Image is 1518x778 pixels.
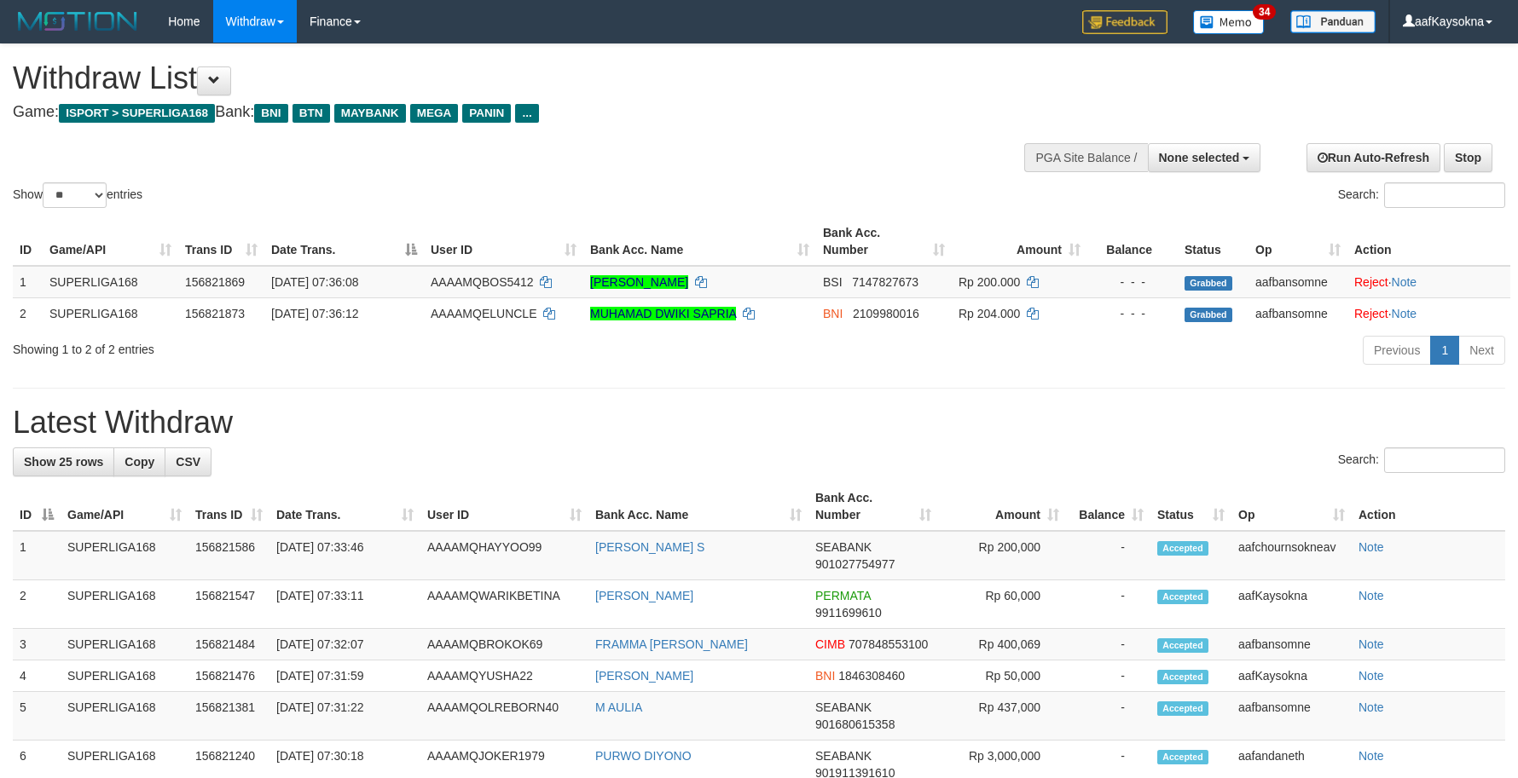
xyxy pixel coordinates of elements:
td: 156821484 [188,629,269,660]
th: Date Trans.: activate to sort column descending [264,217,424,266]
a: [PERSON_NAME] S [595,540,704,554]
div: - - - [1094,305,1171,322]
td: aafbansomne [1231,692,1352,741]
span: Show 25 rows [24,455,103,469]
label: Search: [1338,447,1505,473]
td: SUPERLIGA168 [61,660,188,692]
td: SUPERLIGA168 [61,692,188,741]
th: Action [1352,482,1505,531]
span: CIMB [815,637,845,651]
td: SUPERLIGA168 [61,580,188,629]
td: 2 [13,580,61,629]
select: Showentries [43,182,107,208]
td: SUPERLIGA168 [43,297,178,329]
th: Bank Acc. Number: activate to sort column ascending [808,482,938,531]
th: Bank Acc. Name: activate to sort column ascending [588,482,808,531]
span: Copy 7147827673 to clipboard [852,275,918,289]
td: 156821547 [188,580,269,629]
a: Copy [113,447,165,476]
td: Rp 60,000 [938,580,1066,629]
span: Copy 1846308460 to clipboard [838,669,905,683]
span: Accepted [1157,541,1208,556]
a: Note [1359,637,1384,651]
a: FRAMMA [PERSON_NAME] [595,637,748,651]
span: BNI [815,669,835,683]
td: 5 [13,692,61,741]
td: 156821476 [188,660,269,692]
a: Note [1392,307,1417,320]
a: Reject [1354,275,1388,289]
span: MAYBANK [334,104,406,123]
span: Copy [125,455,154,469]
span: ISPORT > SUPERLIGA168 [59,104,215,123]
span: None selected [1159,151,1240,164]
a: Stop [1444,143,1492,172]
td: aafKaysokna [1231,660,1352,692]
div: Showing 1 to 2 of 2 entries [13,334,620,358]
th: ID [13,217,43,266]
th: Status [1178,217,1249,266]
a: Reject [1354,307,1388,320]
input: Search: [1384,182,1505,208]
th: Status: activate to sort column ascending [1150,482,1231,531]
span: AAAAMQBOS5412 [431,275,534,289]
a: CSV [165,447,211,476]
span: Rp 200.000 [959,275,1020,289]
td: [DATE] 07:33:46 [269,531,420,580]
span: Copy 901680615358 to clipboard [815,717,895,731]
span: Copy 9911699610 to clipboard [815,606,882,620]
th: Amount: activate to sort column ascending [952,217,1087,266]
td: · [1347,297,1510,329]
span: 156821873 [185,307,245,320]
span: ... [515,104,538,123]
td: aafbansomne [1249,297,1347,329]
span: 34 [1253,4,1276,20]
td: 3 [13,629,61,660]
a: Note [1359,749,1384,763]
td: [DATE] 07:31:59 [269,660,420,692]
a: M AULIA [595,700,642,714]
th: User ID: activate to sort column ascending [424,217,583,266]
th: Game/API: activate to sort column ascending [61,482,188,531]
th: Game/API: activate to sort column ascending [43,217,178,266]
span: Copy 2109980016 to clipboard [853,307,919,320]
a: Note [1359,589,1384,602]
a: PURWO DIYONO [595,749,692,763]
td: - [1066,692,1150,741]
td: AAAAMQHAYYOO99 [420,531,588,580]
td: 1 [13,531,61,580]
span: CSV [176,455,200,469]
span: SEABANK [815,749,872,763]
a: [PERSON_NAME] [595,669,693,683]
a: MUHAMAD DWIKI SAPRIA [590,307,736,320]
span: [DATE] 07:36:08 [271,275,358,289]
span: BTN [293,104,330,123]
th: Trans ID: activate to sort column ascending [178,217,264,266]
th: Balance [1087,217,1178,266]
td: SUPERLIGA168 [61,531,188,580]
a: Previous [1363,336,1431,365]
td: - [1066,629,1150,660]
span: Accepted [1157,750,1208,764]
th: Bank Acc. Number: activate to sort column ascending [816,217,952,266]
span: Rp 204.000 [959,307,1020,320]
th: ID: activate to sort column descending [13,482,61,531]
input: Search: [1384,447,1505,473]
span: BSI [823,275,843,289]
th: Bank Acc. Name: activate to sort column ascending [583,217,816,266]
td: Rp 400,069 [938,629,1066,660]
span: Grabbed [1185,308,1232,322]
span: SEABANK [815,540,872,554]
a: Run Auto-Refresh [1307,143,1440,172]
th: Amount: activate to sort column ascending [938,482,1066,531]
a: Note [1359,540,1384,554]
th: User ID: activate to sort column ascending [420,482,588,531]
td: 156821586 [188,531,269,580]
span: PERMATA [815,589,871,602]
td: · [1347,266,1510,298]
h1: Withdraw List [13,61,995,95]
a: [PERSON_NAME] [595,589,693,602]
td: Rp 437,000 [938,692,1066,741]
span: BNI [254,104,287,123]
td: AAAAMQWARIKBETINA [420,580,588,629]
